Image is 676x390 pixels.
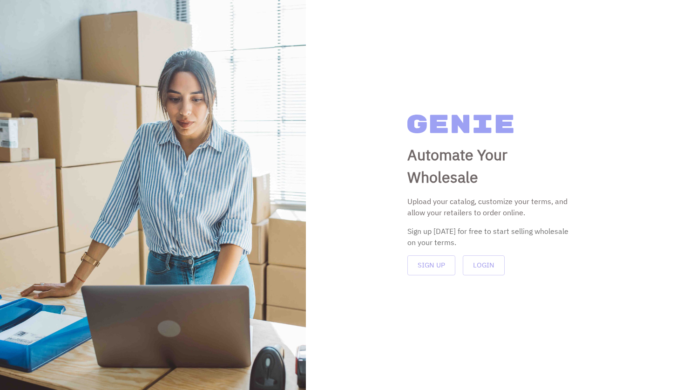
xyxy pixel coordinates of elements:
[407,115,514,133] img: Genie Logo
[407,144,575,188] p: Automate Your Wholesale
[407,196,575,218] p: Upload your catalog, customize your terms, and allow your retailers to order online.
[407,226,575,248] div: Sign up [DATE] for free to start selling wholesale on your terms.
[463,255,505,275] button: Login
[407,255,455,275] button: Sign Up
